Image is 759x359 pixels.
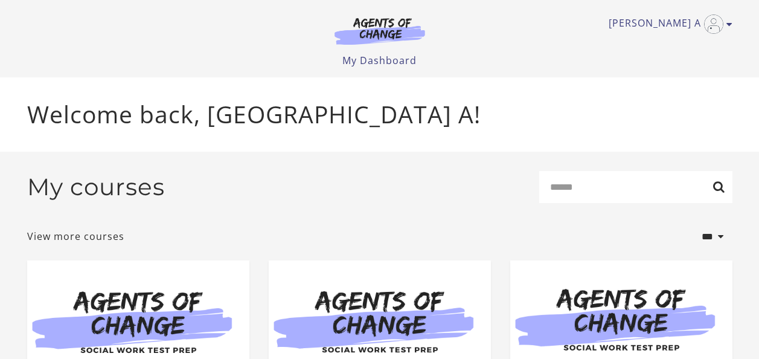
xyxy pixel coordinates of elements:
img: Agents of Change Logo [322,17,438,45]
a: My Dashboard [342,54,417,67]
a: Toggle menu [609,15,726,34]
h2: My courses [27,173,165,201]
a: View more courses [27,229,124,244]
p: Welcome back, [GEOGRAPHIC_DATA] A! [27,97,732,132]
